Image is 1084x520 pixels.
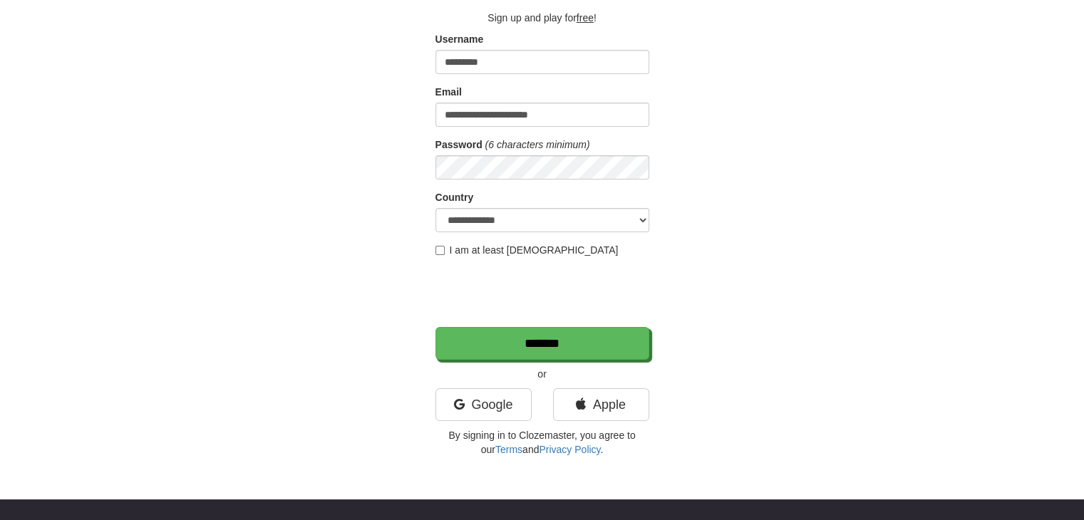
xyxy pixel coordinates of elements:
[435,246,445,255] input: I am at least [DEMOGRAPHIC_DATA]
[485,139,590,150] em: (6 characters minimum)
[435,367,649,381] p: or
[435,85,462,99] label: Email
[435,388,532,421] a: Google
[495,444,522,455] a: Terms
[553,388,649,421] a: Apple
[539,444,600,455] a: Privacy Policy
[435,428,649,457] p: By signing in to Clozemaster, you agree to our and .
[435,190,474,204] label: Country
[435,11,649,25] p: Sign up and play for !
[435,137,482,152] label: Password
[435,32,484,46] label: Username
[435,264,652,320] iframe: reCAPTCHA
[577,12,594,24] u: free
[435,243,619,257] label: I am at least [DEMOGRAPHIC_DATA]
